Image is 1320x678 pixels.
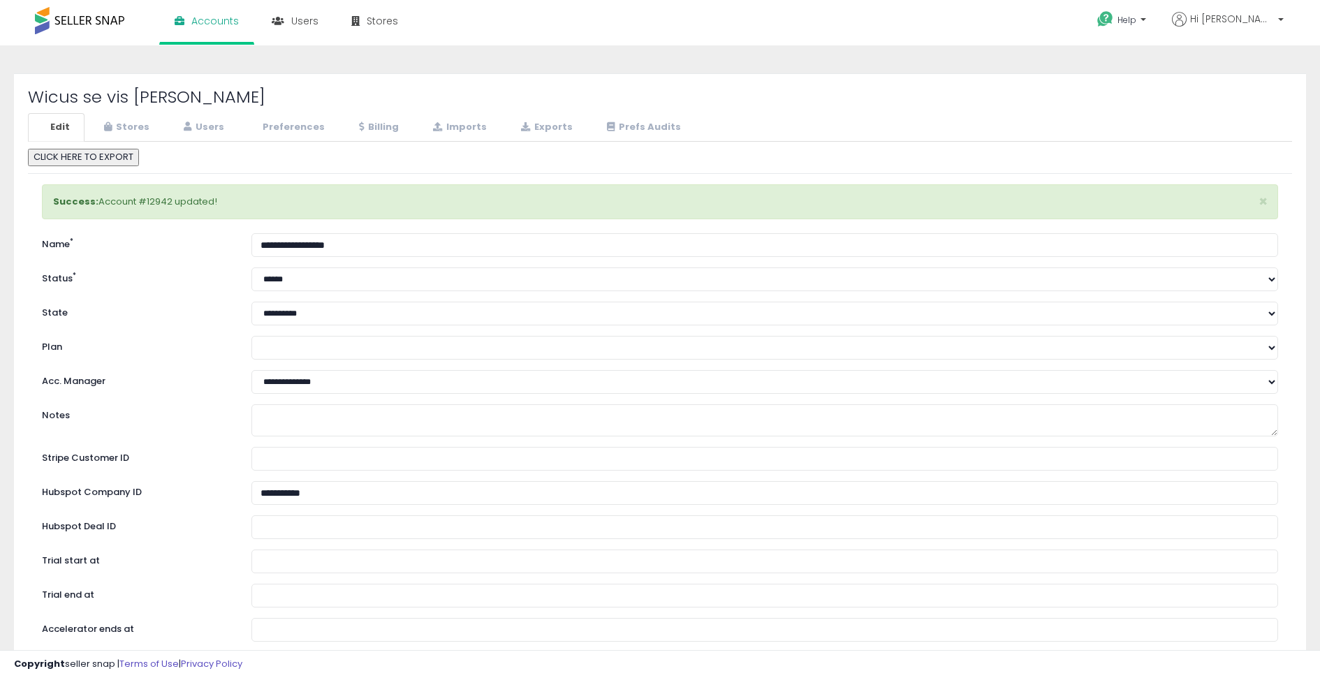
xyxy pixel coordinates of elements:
[31,302,241,320] label: State
[31,370,241,388] label: Acc. Manager
[31,550,241,568] label: Trial start at
[240,113,339,142] a: Preferences
[1117,14,1136,26] span: Help
[367,14,398,28] span: Stores
[31,233,241,251] label: Name
[191,14,239,28] span: Accounts
[28,113,85,142] a: Edit
[415,113,501,142] a: Imports
[31,404,241,422] label: Notes
[14,657,65,670] strong: Copyright
[1172,12,1284,43] a: Hi [PERSON_NAME]
[341,113,413,142] a: Billing
[31,618,241,636] label: Accelerator ends at
[1259,194,1268,209] button: ×
[503,113,587,142] a: Exports
[31,584,241,602] label: Trial end at
[14,658,242,671] div: seller snap | |
[28,149,139,166] button: CLICK HERE TO EXPORT
[28,88,1292,106] h2: Wicus se vis [PERSON_NAME]
[31,267,241,286] label: Status
[291,14,318,28] span: Users
[166,113,239,142] a: Users
[1097,10,1114,28] i: Get Help
[181,657,242,670] a: Privacy Policy
[31,515,241,533] label: Hubspot Deal ID
[86,113,164,142] a: Stores
[1190,12,1274,26] span: Hi [PERSON_NAME]
[53,195,98,208] strong: Success:
[119,657,179,670] a: Terms of Use
[31,447,241,465] label: Stripe Customer ID
[42,184,1278,220] div: Account #12942 updated!
[31,336,241,354] label: Plan
[589,113,696,142] a: Prefs Audits
[31,481,241,499] label: Hubspot Company ID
